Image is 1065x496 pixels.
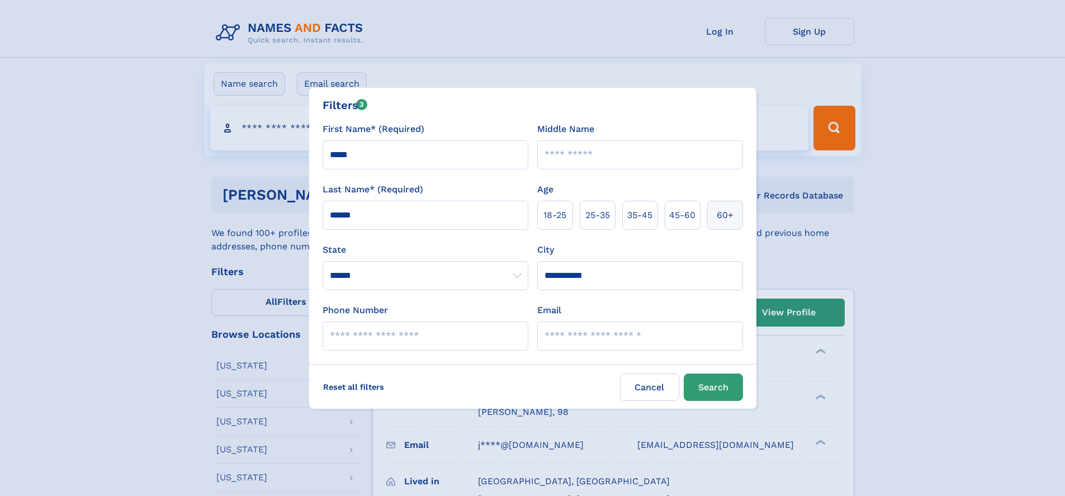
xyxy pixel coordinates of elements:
[669,209,695,222] span: 45‑60
[543,209,566,222] span: 18‑25
[717,209,733,222] span: 60+
[684,374,743,401] button: Search
[323,97,368,114] div: Filters
[323,183,423,196] label: Last Name* (Required)
[537,122,594,136] label: Middle Name
[316,374,391,400] label: Reset all filters
[537,243,554,257] label: City
[323,243,528,257] label: State
[620,374,679,401] label: Cancel
[627,209,652,222] span: 35‑45
[537,183,553,196] label: Age
[323,304,388,317] label: Phone Number
[323,122,424,136] label: First Name* (Required)
[537,304,561,317] label: Email
[585,209,610,222] span: 25‑35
